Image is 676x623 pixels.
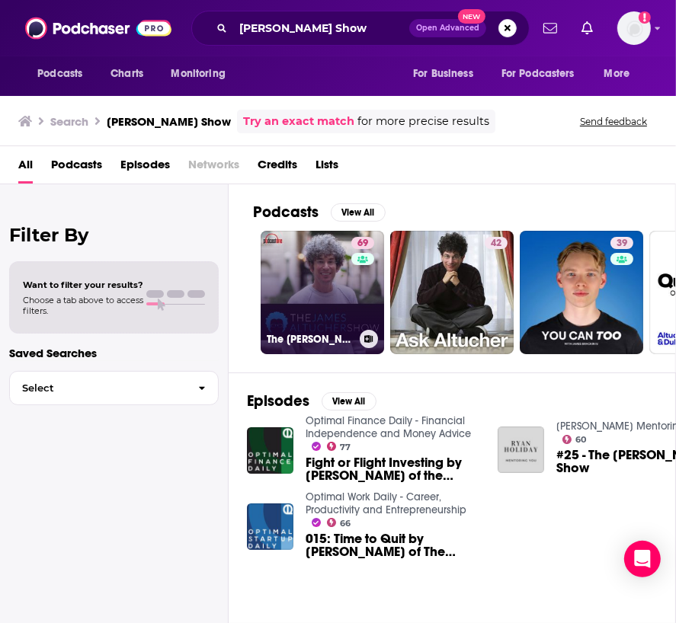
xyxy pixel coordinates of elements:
[107,114,231,129] h3: [PERSON_NAME] Show
[562,435,587,444] a: 60
[247,503,293,550] img: 015: Time to Quit by James Altucher of The James Altucher Show
[610,237,633,249] a: 39
[247,427,293,474] img: Fight or Flight Investing by James Altucher of the James Altucher Show
[23,295,143,316] span: Choose a tab above to access filters.
[594,59,649,88] button: open menu
[243,113,354,130] a: Try an exact match
[331,203,386,222] button: View All
[306,456,479,482] span: Fight or Flight Investing by [PERSON_NAME] of the [PERSON_NAME] Show
[10,383,186,393] span: Select
[258,152,297,184] a: Credits
[101,59,152,88] a: Charts
[37,63,82,85] span: Podcasts
[51,152,102,184] a: Podcasts
[575,15,599,41] a: Show notifications dropdown
[233,16,409,40] input: Search podcasts, credits, & more...
[306,490,466,516] a: Optimal Work Daily - Career, Productivity and Entrepreneurship
[261,231,384,354] a: 69The [PERSON_NAME] Show
[340,520,351,527] span: 66
[9,224,219,246] h2: Filter By
[537,15,563,41] a: Show notifications dropdown
[604,63,630,85] span: More
[171,63,225,85] span: Monitoring
[485,237,508,249] a: 42
[191,11,530,46] div: Search podcasts, credits, & more...
[306,456,479,482] a: Fight or Flight Investing by James Altucher of the James Altucher Show
[247,391,376,411] a: EpisodesView All
[402,59,492,88] button: open menu
[267,333,354,346] h3: The [PERSON_NAME] Show
[617,11,651,45] img: User Profile
[416,24,479,32] span: Open Advanced
[617,11,651,45] span: Logged in as GregKubie
[617,11,651,45] button: Show profile menu
[322,392,376,411] button: View All
[253,203,386,222] a: PodcastsView All
[351,237,374,249] a: 69
[617,236,627,251] span: 39
[575,436,586,443] span: 60
[413,63,473,85] span: For Business
[575,115,652,128] button: Send feedback
[316,152,338,184] a: Lists
[327,442,351,451] a: 77
[409,19,486,37] button: Open AdvancedNew
[491,236,501,251] span: 42
[639,11,651,24] svg: Add a profile image
[327,518,351,527] a: 66
[492,59,597,88] button: open menu
[160,59,245,88] button: open menu
[120,152,170,184] a: Episodes
[306,414,471,440] a: Optimal Finance Daily - Financial Independence and Money Advice
[306,532,479,558] span: 015: Time to Quit by [PERSON_NAME] of The [PERSON_NAME] Show
[253,203,319,222] h2: Podcasts
[501,63,575,85] span: For Podcasters
[458,9,485,24] span: New
[50,114,88,129] h3: Search
[390,231,514,354] a: 42
[357,113,489,130] span: for more precise results
[18,152,33,184] a: All
[306,532,479,558] a: 015: Time to Quit by James Altucher of The James Altucher Show
[340,444,351,451] span: 77
[624,541,661,577] div: Open Intercom Messenger
[23,280,143,290] span: Want to filter your results?
[9,371,219,405] button: Select
[188,152,239,184] span: Networks
[357,236,368,251] span: 69
[9,346,219,360] p: Saved Searches
[27,59,102,88] button: open menu
[520,231,643,354] a: 39
[25,14,171,43] img: Podchaser - Follow, Share and Rate Podcasts
[498,427,544,473] img: #25 - The James Altucher Show
[247,391,309,411] h2: Episodes
[111,63,143,85] span: Charts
